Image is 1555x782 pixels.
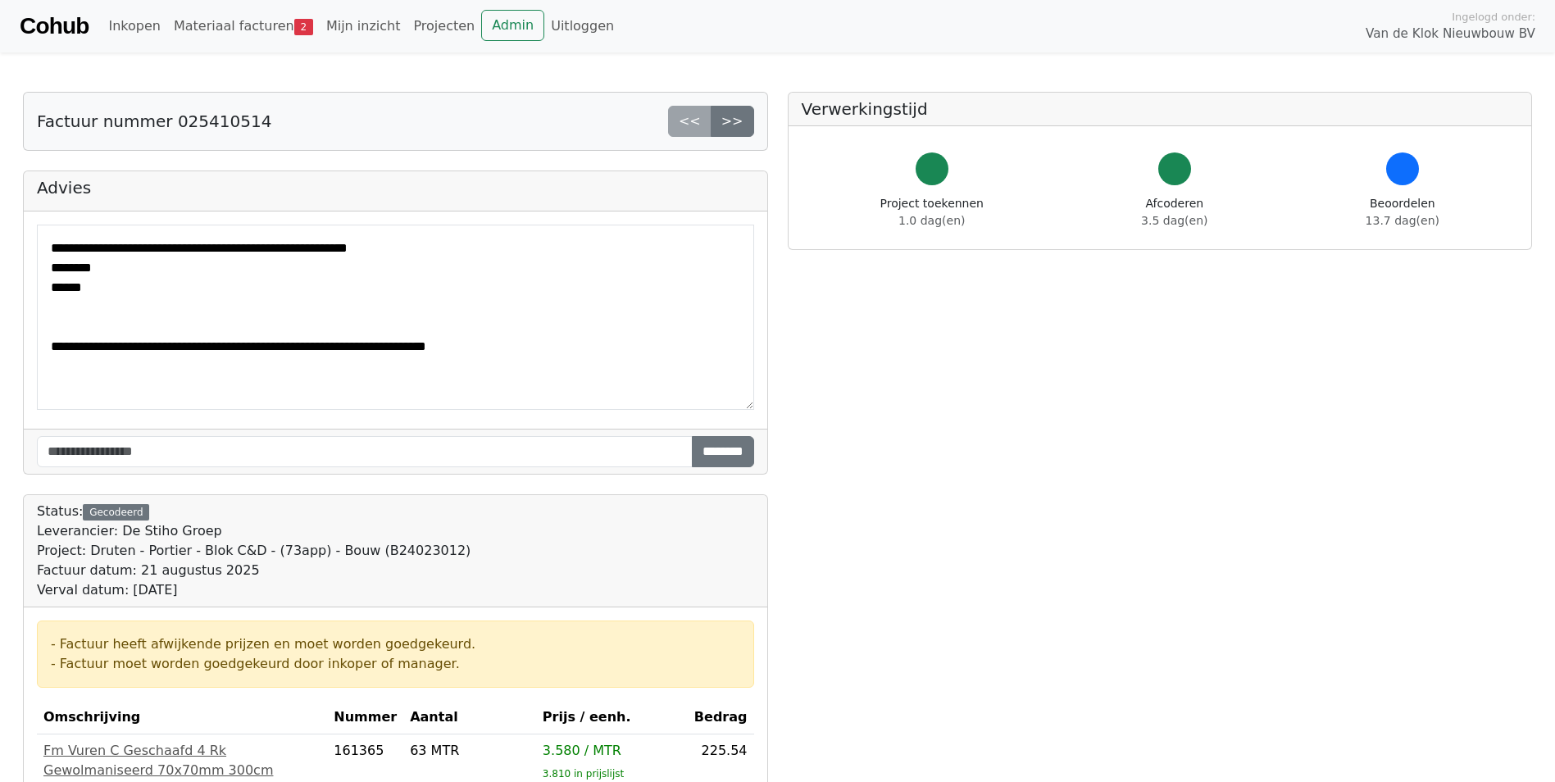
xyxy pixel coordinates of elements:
a: Cohub [20,7,89,46]
div: Factuur datum: 21 augustus 2025 [37,561,471,580]
div: Verval datum: [DATE] [37,580,471,600]
div: Fm Vuren C Geschaafd 4 Rk Gewolmaniseerd 70x70mm 300cm [43,741,321,780]
div: 63 MTR [410,741,530,761]
a: Projecten [407,10,481,43]
span: 1.0 dag(en) [898,214,965,227]
span: 2 [294,19,313,35]
span: 3.5 dag(en) [1141,214,1207,227]
div: Status: [37,502,471,600]
a: Mijn inzicht [320,10,407,43]
div: - Factuur moet worden goedgekeurd door inkoper of manager. [51,654,740,674]
div: Project toekennen [880,195,984,230]
th: Bedrag [686,701,753,734]
div: Beoordelen [1366,195,1439,230]
th: Prijs / eenh. [536,701,686,734]
a: Inkopen [102,10,166,43]
sub: 3.810 in prijslijst [543,768,624,780]
th: Nummer [327,701,403,734]
th: Omschrijving [37,701,327,734]
a: Uitloggen [544,10,621,43]
h5: Verwerkingstijd [802,99,1519,119]
div: Leverancier: De Stiho Groep [37,521,471,541]
div: Gecodeerd [83,504,149,521]
h5: Advies [37,178,754,198]
span: Van de Klok Nieuwbouw BV [1366,25,1535,43]
a: >> [711,106,754,137]
h5: Factuur nummer 025410514 [37,111,271,131]
a: Materiaal facturen2 [167,10,320,43]
div: 3.580 / MTR [543,741,680,761]
div: - Factuur heeft afwijkende prijzen en moet worden goedgekeurd. [51,634,740,654]
span: 13.7 dag(en) [1366,214,1439,227]
a: Admin [481,10,544,41]
span: Ingelogd onder: [1452,9,1535,25]
div: Project: Druten - Portier - Blok C&D - (73app) - Bouw (B24023012) [37,541,471,561]
div: Afcoderen [1141,195,1207,230]
th: Aantal [403,701,536,734]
